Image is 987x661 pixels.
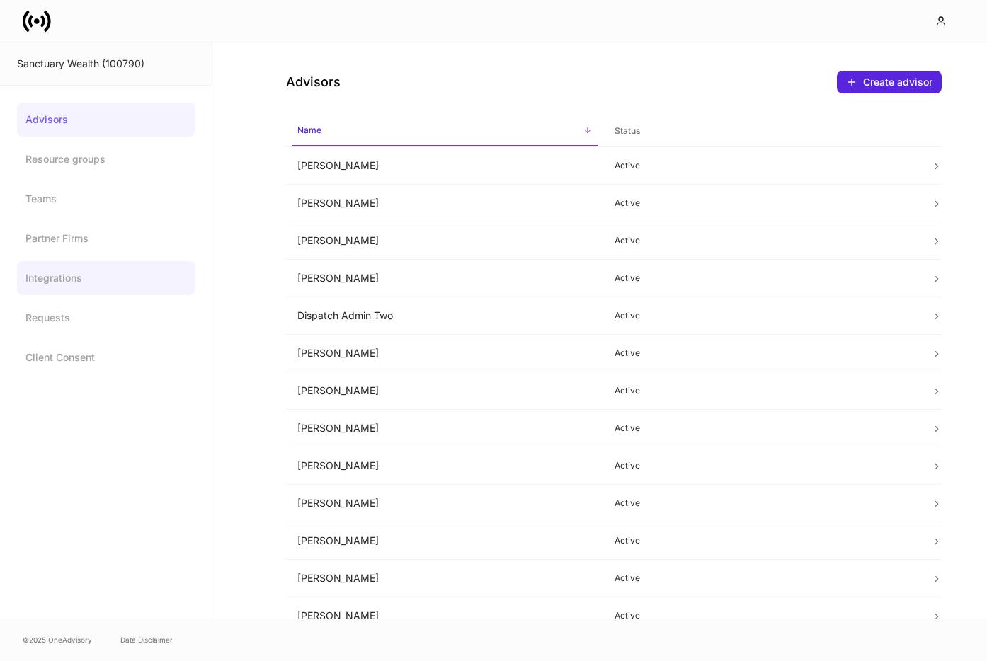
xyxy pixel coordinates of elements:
button: Create advisor [837,71,942,93]
h4: Advisors [286,74,341,91]
p: Active [615,197,909,209]
span: Status [609,117,915,146]
p: Active [615,310,909,321]
a: Partner Firms [17,222,195,255]
p: Active [615,235,909,246]
td: [PERSON_NAME] [286,222,603,260]
p: Active [615,573,909,584]
p: Active [615,272,909,284]
p: Active [615,535,909,546]
p: Active [615,610,909,621]
p: Active [615,160,909,171]
p: Active [615,460,909,471]
td: Dispatch Admin Two [286,297,603,335]
td: [PERSON_NAME] [286,597,603,635]
p: Active [615,385,909,396]
h6: Name [297,123,321,137]
p: Active [615,498,909,509]
div: Create advisor [863,75,932,89]
td: [PERSON_NAME] [286,185,603,222]
div: Sanctuary Wealth (100790) [17,57,195,71]
a: Advisors [17,103,195,137]
td: [PERSON_NAME] [286,560,603,597]
td: [PERSON_NAME] [286,447,603,485]
td: [PERSON_NAME] [286,410,603,447]
span: Name [292,116,598,146]
p: Active [615,423,909,434]
a: Requests [17,301,195,335]
span: © 2025 OneAdvisory [23,634,92,645]
a: Client Consent [17,340,195,374]
td: [PERSON_NAME] [286,335,603,372]
p: Active [615,347,909,359]
h6: Status [615,124,640,137]
td: [PERSON_NAME] [286,260,603,297]
td: [PERSON_NAME] [286,485,603,522]
a: Resource groups [17,142,195,176]
a: Teams [17,182,195,216]
td: [PERSON_NAME] [286,372,603,410]
td: [PERSON_NAME] [286,522,603,560]
td: [PERSON_NAME] [286,147,603,185]
a: Integrations [17,261,195,295]
a: Data Disclaimer [120,634,173,645]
